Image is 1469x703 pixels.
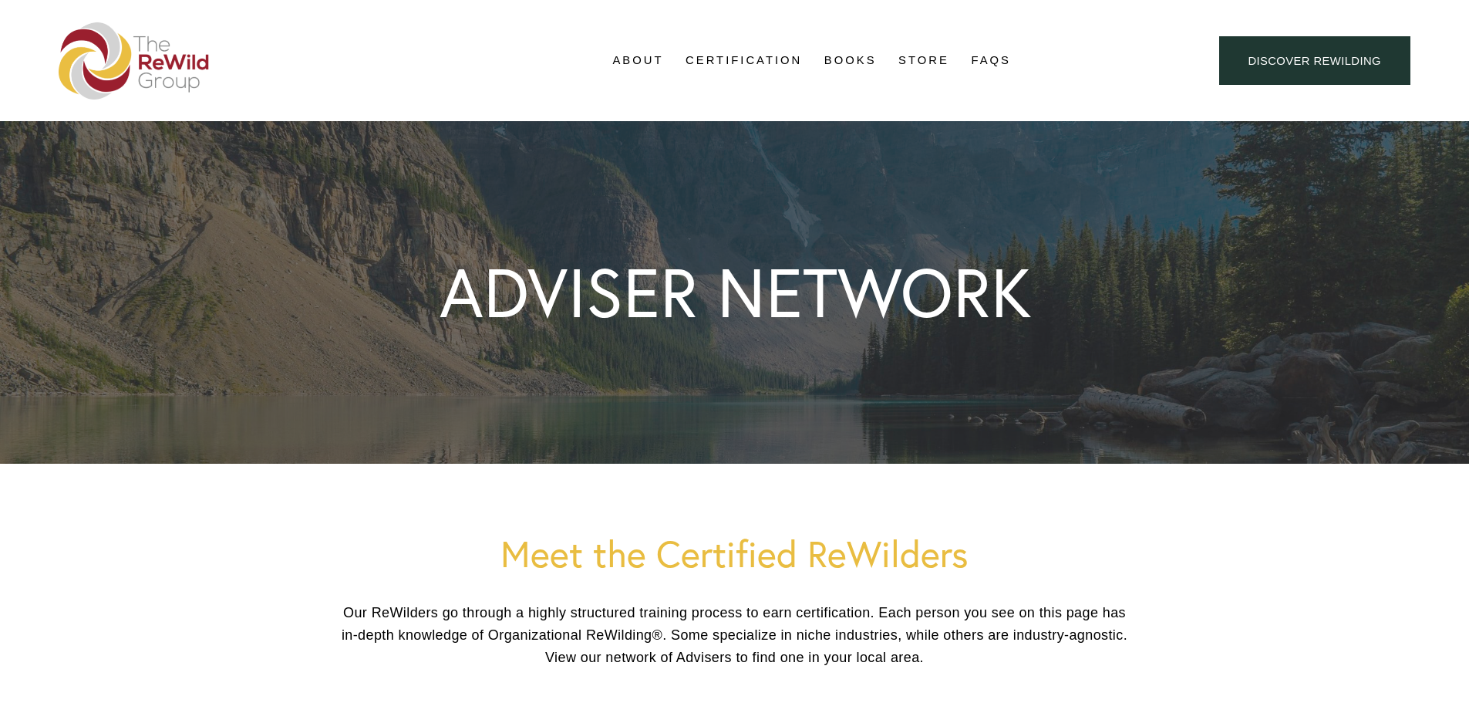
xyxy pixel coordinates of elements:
a: Discover ReWilding [1219,36,1410,85]
p: Our ReWilders go through a highly structured training process to earn certification. Each person ... [342,602,1128,668]
img: The ReWild Group [59,22,210,100]
a: FAQs [971,49,1011,73]
a: About [612,49,663,73]
a: Store [898,49,949,73]
h1: ADVISER NETWORK [440,259,1031,326]
a: Books [824,49,877,73]
a: Certification [686,49,802,73]
h1: Meet the Certified ReWilders [342,533,1128,574]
